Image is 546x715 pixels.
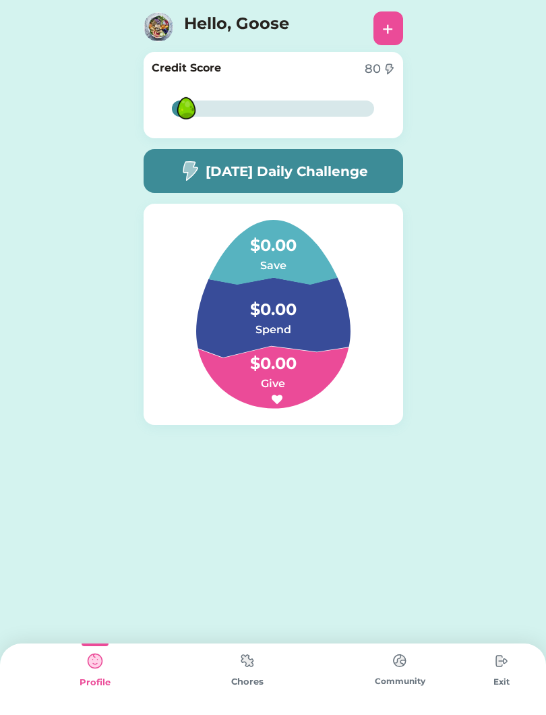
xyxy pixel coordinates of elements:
[19,676,171,689] div: Profile
[324,675,476,687] div: Community
[488,648,515,675] img: type%3Dchores%2C%20state%3Ddefault.svg
[179,161,200,181] img: image-flash-1--flash-power-connect-charge-electricity-lightning.svg
[206,284,340,322] h4: $0.00
[206,258,340,274] h6: Save
[384,63,394,75] img: image-flash-1--flash-power-connect-charge-electricity-lightning.svg
[144,12,173,42] img: https%3A%2F%2F1dfc823d71cc564f25c7cc035732a2d8.cdn.bubble.io%2Ff1711325477264x436487831580892700%...
[206,220,340,258] h4: $0.00
[171,675,324,689] div: Chores
[386,648,413,674] img: type%3Dchores%2C%20state%3Ddefault.svg
[175,101,371,117] div: 9%
[184,11,319,42] h4: Hello, Goose
[82,648,109,675] img: type%3Dkids%2C%20state%3Dselected.svg
[206,376,340,392] h6: Give
[234,648,261,674] img: type%3Dchores%2C%20state%3Ddefault.svg
[152,60,221,76] h6: Credit Score
[206,338,340,376] h4: $0.00
[382,18,394,38] div: +
[365,60,381,78] div: 80
[476,676,527,688] div: Exit
[206,161,368,181] h5: [DATE] Daily Challenge
[164,86,208,130] img: MFN-Dragon-Green-Egg.svg
[206,322,340,338] h6: Spend
[164,220,383,409] img: Group%201.svg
